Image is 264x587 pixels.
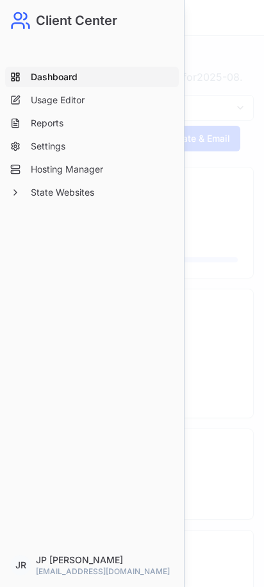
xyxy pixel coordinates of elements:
a: Dashboard [5,67,179,87]
span: J R [10,555,31,575]
h2: Client Center [36,12,117,30]
button: JRJP [PERSON_NAME][EMAIL_ADDRESS][DOMAIN_NAME] [5,549,179,582]
a: Usage Editor [5,90,179,110]
span: [EMAIL_ADDRESS][DOMAIN_NAME] [36,566,170,577]
a: Reports [5,113,179,133]
a: Settings [5,136,179,157]
span: JP [PERSON_NAME] [36,554,170,566]
a: Hosting Manager [5,159,179,180]
button: State Websites [5,182,179,203]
